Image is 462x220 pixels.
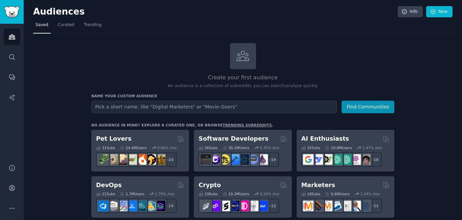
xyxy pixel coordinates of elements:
[91,83,394,89] p: An audience is a collection of subreddits you can search/analyze quickly
[398,6,423,18] a: Info
[82,20,104,34] a: Trending
[201,201,211,211] img: ethfinance
[342,101,394,113] button: Find Communities
[108,201,118,211] img: AWS_Certified_Experts
[157,145,177,150] div: 0.60 % /mo
[238,154,249,165] img: reactnative
[301,181,335,189] h2: Marketers
[257,201,268,211] img: defi_
[155,192,175,196] div: 1.79 % /mo
[229,201,239,211] img: web3
[360,192,379,196] div: 1.24 % /mo
[313,154,323,165] img: DeepSeek
[162,199,177,213] div: + 14
[303,201,314,211] img: content_marketing
[33,6,398,17] h2: Audiences
[210,201,221,211] img: 0xPolygon
[341,201,351,211] img: googleads
[301,145,320,150] div: 25 Sub s
[162,153,177,167] div: + 24
[265,153,279,167] div: + 19
[341,154,351,165] img: chatgpt_prompts_
[91,101,337,113] input: Pick a short name, like "Digital Marketers" or "Movie-Goers"
[322,201,332,211] img: AskMarketing
[96,181,122,189] h2: DevOps
[4,6,20,18] img: GummySearch logo
[260,145,279,150] div: 0.35 % /mo
[120,145,146,150] div: 24.4M Users
[301,192,320,196] div: 18 Sub s
[223,123,272,127] a: trending subreddits
[426,6,453,18] a: New
[126,154,137,165] img: turtle
[55,20,77,34] a: Curated
[155,154,165,165] img: dogbreed
[313,201,323,211] img: bigseo
[325,145,352,150] div: 20.8M Users
[303,154,314,165] img: GoogleGeminiAI
[155,201,165,211] img: PlatformEngineers
[117,201,128,211] img: Docker_DevOps
[136,201,146,211] img: platformengineering
[350,154,361,165] img: OpenAIDev
[126,201,137,211] img: DevOpsLinks
[229,154,239,165] img: iOSProgramming
[248,201,258,211] img: CryptoNews
[98,201,109,211] img: azuredevops
[145,201,156,211] img: aws_cdk
[360,201,370,211] img: OnlineMarketing
[350,201,361,211] img: MarketingResearch
[136,154,146,165] img: cockatiel
[210,154,221,165] img: csharp
[96,192,115,196] div: 21 Sub s
[108,154,118,165] img: ballpython
[331,201,342,211] img: Emailmarketing
[199,135,268,143] h2: Software Developers
[248,154,258,165] img: AskComputerScience
[36,22,48,28] span: Saved
[325,192,350,196] div: 6.6M Users
[91,123,273,127] div: No audience in mind? Explore a curated one, or browse .
[331,154,342,165] img: chatgpt_promptDesign
[201,154,211,165] img: software
[238,201,249,211] img: defiblockchain
[84,22,101,28] span: Trending
[58,22,74,28] span: Curated
[260,192,279,196] div: 0.26 % /mo
[223,145,249,150] div: 30.1M Users
[199,192,217,196] div: 19 Sub s
[368,153,382,167] div: + 18
[91,74,394,82] h2: Create your first audience
[199,145,217,150] div: 26 Sub s
[33,20,51,34] a: Saved
[117,154,128,165] img: leopardgeckos
[220,201,230,211] img: ethstaker
[322,154,332,165] img: AItoolsCatalog
[91,94,394,98] h3: Name your custom audience
[145,154,156,165] img: PetAdvice
[98,154,109,165] img: herpetology
[96,135,132,143] h2: Pet Lovers
[220,154,230,165] img: learnjavascript
[96,145,115,150] div: 31 Sub s
[363,145,382,150] div: 1.47 % /mo
[265,199,279,213] div: + 12
[257,154,268,165] img: elixir
[223,192,249,196] div: 19.2M Users
[199,181,221,189] h2: Crypto
[301,135,349,143] h2: AI Enthusiasts
[120,192,144,196] div: 1.7M Users
[360,154,370,165] img: ArtificalIntelligence
[368,199,382,213] div: + 11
